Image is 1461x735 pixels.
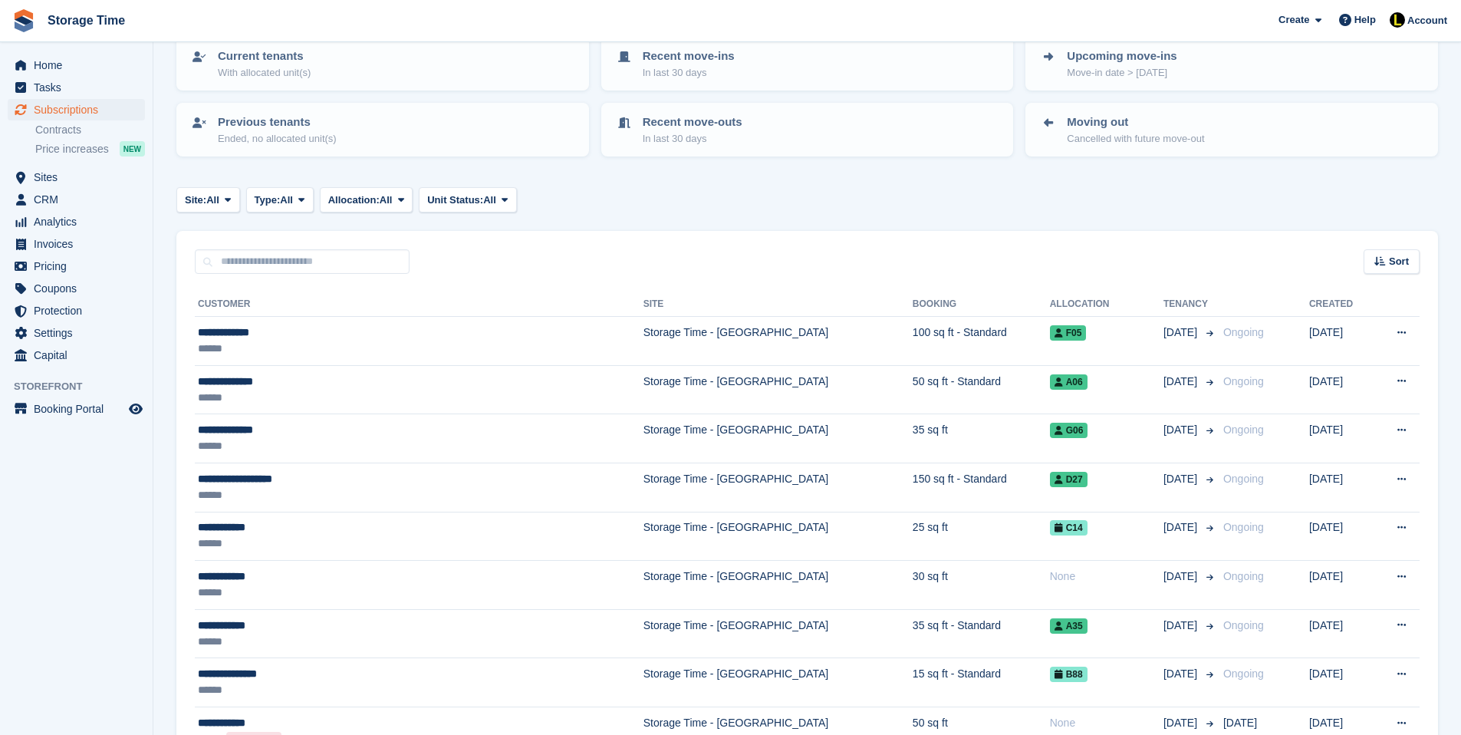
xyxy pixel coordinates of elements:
td: Storage Time - [GEOGRAPHIC_DATA] [643,609,913,658]
p: In last 30 days [643,131,742,147]
p: Upcoming move-ins [1067,48,1176,65]
span: Create [1278,12,1309,28]
a: menu [8,300,145,321]
th: Allocation [1050,292,1163,317]
td: [DATE] [1309,609,1373,658]
span: Ongoing [1223,375,1264,387]
td: Storage Time - [GEOGRAPHIC_DATA] [643,317,913,366]
td: Storage Time - [GEOGRAPHIC_DATA] [643,512,913,561]
td: 30 sq ft [913,561,1050,610]
span: C14 [1050,520,1088,536]
span: A35 [1050,618,1088,634]
td: Storage Time - [GEOGRAPHIC_DATA] [643,658,913,707]
p: Current tenants [218,48,311,65]
td: Storage Time - [GEOGRAPHIC_DATA] [643,365,913,414]
a: menu [8,255,145,277]
button: Allocation: All [320,187,413,213]
a: menu [8,398,145,420]
span: [DATE] [1163,715,1200,731]
span: Analytics [34,211,126,232]
span: CRM [34,189,126,210]
th: Customer [195,292,643,317]
a: Recent move-ins In last 30 days [603,38,1012,89]
span: [DATE] [1163,325,1200,341]
a: menu [8,189,145,210]
span: Ongoing [1223,570,1264,582]
span: Ongoing [1223,473,1264,485]
img: Laaibah Sarwar [1390,12,1405,28]
a: Recent move-outs In last 30 days [603,104,1012,155]
button: Site: All [176,187,240,213]
span: All [483,193,496,208]
a: Contracts [35,123,145,137]
span: Invoices [34,233,126,255]
span: D27 [1050,472,1088,487]
td: [DATE] [1309,658,1373,707]
span: Allocation: [328,193,380,208]
th: Booking [913,292,1050,317]
span: All [206,193,219,208]
span: Ongoing [1223,521,1264,533]
p: Moving out [1067,114,1204,131]
div: None [1050,569,1163,585]
span: Booking Portal [34,398,126,420]
td: [DATE] [1309,365,1373,414]
td: [DATE] [1309,414,1373,463]
td: 100 sq ft - Standard [913,317,1050,366]
span: Capital [34,344,126,366]
span: Sites [34,166,126,188]
p: Previous tenants [218,114,337,131]
a: Previous tenants Ended, no allocated unit(s) [178,104,587,155]
span: Site: [185,193,206,208]
div: NEW [120,141,145,157]
a: Upcoming move-ins Move-in date > [DATE] [1027,38,1436,89]
td: [DATE] [1309,561,1373,610]
a: menu [8,344,145,366]
span: Account [1407,13,1447,28]
a: Price increases NEW [35,140,145,157]
button: Type: All [246,187,314,213]
th: Site [643,292,913,317]
span: [DATE] [1163,422,1200,438]
span: B88 [1050,667,1088,682]
img: stora-icon-8386f47178a22dfd0bd8f6a31ec36ba5ce8667c1dd55bd0f319d3a0aa187defe.svg [12,9,35,32]
span: Type: [255,193,281,208]
th: Tenancy [1163,292,1217,317]
p: Recent move-ins [643,48,735,65]
span: Subscriptions [34,99,126,120]
span: Home [34,54,126,76]
span: [DATE] [1163,374,1200,390]
a: Storage Time [41,8,131,33]
td: 150 sq ft - Standard [913,463,1050,512]
a: Moving out Cancelled with future move-out [1027,104,1436,155]
a: menu [8,77,145,98]
span: Ongoing [1223,424,1264,436]
a: menu [8,322,145,344]
span: Help [1354,12,1376,28]
a: menu [8,166,145,188]
span: Pricing [34,255,126,277]
a: Preview store [127,400,145,418]
span: Tasks [34,77,126,98]
span: A06 [1050,374,1088,390]
td: 50 sq ft - Standard [913,365,1050,414]
a: menu [8,233,145,255]
span: [DATE] [1163,666,1200,682]
a: menu [8,211,145,232]
p: Cancelled with future move-out [1067,131,1204,147]
span: Protection [34,300,126,321]
td: Storage Time - [GEOGRAPHIC_DATA] [643,561,913,610]
th: Created [1309,292,1373,317]
p: In last 30 days [643,65,735,81]
td: [DATE] [1309,317,1373,366]
p: Ended, no allocated unit(s) [218,131,337,147]
span: Unit Status: [427,193,483,208]
span: Sort [1389,254,1409,269]
a: Current tenants With allocated unit(s) [178,38,587,89]
td: [DATE] [1309,463,1373,512]
span: [DATE] [1163,618,1200,634]
button: Unit Status: All [419,187,516,213]
td: 25 sq ft [913,512,1050,561]
p: Move-in date > [DATE] [1067,65,1176,81]
span: F05 [1050,325,1087,341]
